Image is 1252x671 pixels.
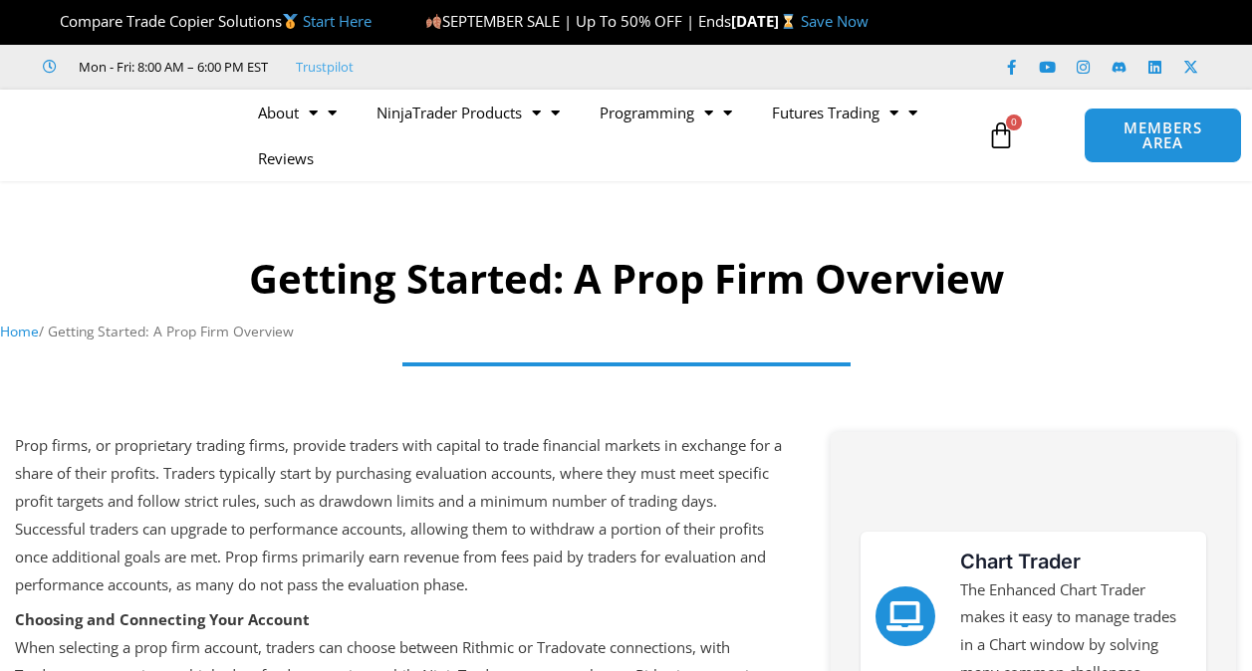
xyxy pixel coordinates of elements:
span: Mon - Fri: 8:00 AM – 6:00 PM EST [74,55,268,79]
span: SEPTEMBER SALE | Up To 50% OFF | Ends [425,11,731,31]
strong: [DATE] [731,11,800,31]
span: MEMBERS AREA [1105,120,1220,150]
span: Compare Trade Copier Solutions [43,11,372,31]
span: 0 [1006,114,1022,130]
a: Start Here [303,11,372,31]
nav: Menu [238,90,977,181]
strong: Choosing and Connecting Your Account [15,609,310,629]
img: LogoAI | Affordable Indicators – NinjaTrader [18,100,232,171]
a: NinjaTrader Products [357,90,580,135]
img: 🏆 [44,14,59,29]
a: Chart Trader [960,550,1081,573]
img: 🍂 [426,14,441,29]
img: 🥇 [283,14,298,29]
a: Futures Trading [752,90,937,135]
a: MEMBERS AREA [1084,108,1241,163]
img: NinjaTrader Wordmark color RGB | Affordable Indicators – NinjaTrader [898,467,1167,501]
a: Save Now [801,11,869,31]
a: About [238,90,357,135]
a: Reviews [238,135,334,181]
p: Prop firms, or proprietary trading firms, provide traders with capital to trade financial markets... [15,432,786,598]
a: Chart Trader [876,586,935,646]
a: Trustpilot [296,55,354,79]
a: 0 [957,107,1045,164]
img: ⌛ [781,14,796,29]
a: Programming [580,90,752,135]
